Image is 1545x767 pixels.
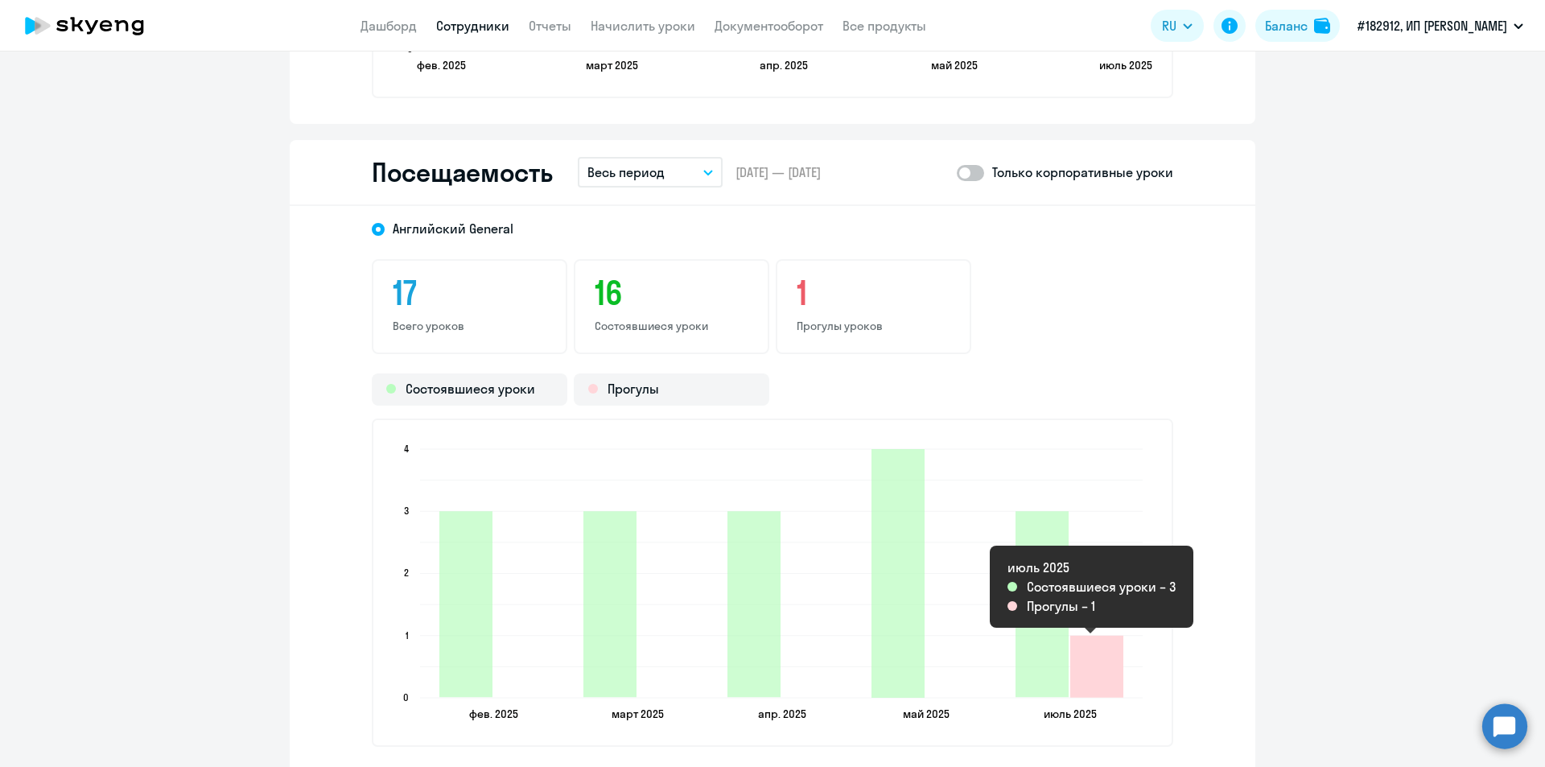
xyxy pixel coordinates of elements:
img: balance [1314,18,1330,34]
path: 2025-07-08T21:00:00.000Z Состоявшиеся уроки 3 [1016,511,1069,697]
text: фев. 2025 [469,707,518,721]
button: Весь период [578,157,723,188]
a: Дашборд [360,18,417,34]
path: 2025-07-08T21:00:00.000Z Прогулы 1 [1070,636,1123,698]
text: март 2025 [586,58,638,72]
path: 2025-05-22T21:00:00.000Z Состоявшиеся уроки 4 [871,449,925,698]
p: #182912, ИП [PERSON_NAME] [1358,16,1507,35]
button: Балансbalance [1255,10,1340,42]
a: Документооборот [715,18,823,34]
path: 2025-03-29T21:00:00.000Z Состоявшиеся уроки 3 [583,511,637,697]
h3: 16 [595,274,748,312]
span: Английский General [393,220,513,237]
text: 2 [404,567,409,579]
a: Начислить уроки [591,18,695,34]
text: май 2025 [903,707,950,721]
a: Все продукты [843,18,926,34]
p: Состоявшиеся уроки [595,319,748,333]
button: #182912, ИП [PERSON_NAME] [1349,6,1531,45]
span: [DATE] — [DATE] [735,163,821,181]
h3: 1 [797,274,950,312]
div: Прогулы [574,373,769,406]
text: 1 [406,629,409,641]
p: Весь период [587,163,665,182]
text: апр. 2025 [760,58,808,72]
p: Прогулы уроков [797,319,950,333]
a: Отчеты [529,18,571,34]
text: 0 [407,43,413,55]
text: 3 [404,505,409,517]
button: RU [1151,10,1204,42]
path: 2025-04-16T21:00:00.000Z Состоявшиеся уроки 3 [727,511,781,697]
text: апр. 2025 [758,707,806,721]
div: Баланс [1265,16,1308,35]
h2: Посещаемость [372,156,552,188]
text: 4 [404,443,409,455]
a: Сотрудники [436,18,509,34]
text: май 2025 [931,58,978,72]
p: Только корпоративные уроки [992,163,1173,182]
div: Состоявшиеся уроки [372,373,567,406]
text: фев. 2025 [417,58,466,72]
span: RU [1162,16,1176,35]
h3: 17 [393,274,546,312]
text: июль 2025 [1099,58,1152,72]
text: 0 [403,691,409,703]
text: июль 2025 [1044,707,1097,721]
path: 2025-02-27T21:00:00.000Z Состоявшиеся уроки 3 [439,511,492,697]
p: Всего уроков [393,319,546,333]
text: март 2025 [612,707,664,721]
